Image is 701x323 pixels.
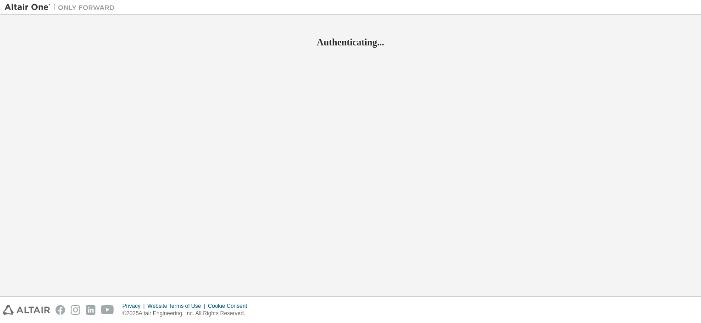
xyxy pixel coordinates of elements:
[101,305,114,315] img: youtube.svg
[147,302,208,310] div: Website Terms of Use
[5,36,696,48] h2: Authenticating...
[71,305,80,315] img: instagram.svg
[3,305,50,315] img: altair_logo.svg
[5,3,119,12] img: Altair One
[122,302,147,310] div: Privacy
[86,305,95,315] img: linkedin.svg
[208,302,252,310] div: Cookie Consent
[56,305,65,315] img: facebook.svg
[122,310,253,317] p: © 2025 Altair Engineering, Inc. All Rights Reserved.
